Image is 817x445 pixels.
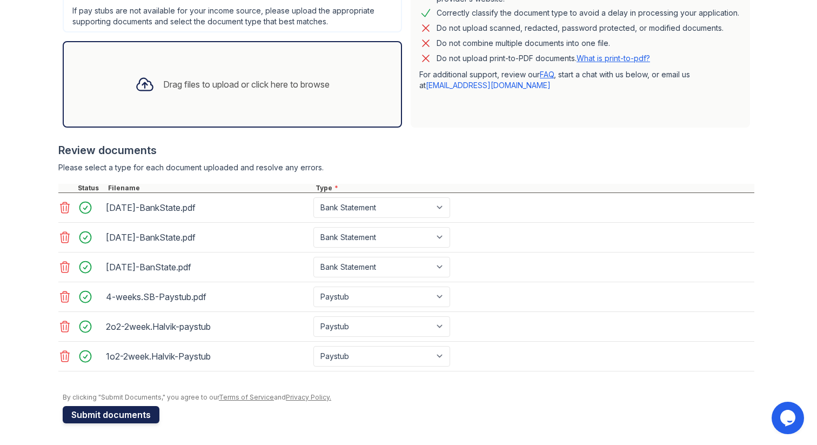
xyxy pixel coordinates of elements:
[106,258,309,276] div: [DATE]-BanState.pdf
[106,199,309,216] div: [DATE]-BankState.pdf
[577,54,650,63] a: What is print-to-pdf?
[76,184,106,192] div: Status
[58,162,754,173] div: Please select a type for each document uploaded and resolve any errors.
[313,184,754,192] div: Type
[437,6,739,19] div: Correctly classify the document type to avoid a delay in processing your application.
[219,393,274,401] a: Terms of Service
[437,22,724,35] div: Do not upload scanned, redacted, password protected, or modified documents.
[286,393,331,401] a: Privacy Policy.
[106,229,309,246] div: [DATE]-BankState.pdf
[58,143,754,158] div: Review documents
[437,53,650,64] p: Do not upload print-to-PDF documents.
[419,69,741,91] p: For additional support, review our , start a chat with us below, or email us at
[106,348,309,365] div: 1o2-2week.Halvik-Paystub
[106,288,309,305] div: 4-weeks.SB-Paystub.pdf
[163,78,330,91] div: Drag files to upload or click here to browse
[426,81,551,90] a: [EMAIL_ADDRESS][DOMAIN_NAME]
[63,406,159,423] button: Submit documents
[106,318,309,335] div: 2o2-2week.Halvik-paystub
[63,393,754,402] div: By clicking "Submit Documents," you agree to our and
[540,70,554,79] a: FAQ
[106,184,313,192] div: Filename
[437,37,610,50] div: Do not combine multiple documents into one file.
[772,402,806,434] iframe: chat widget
